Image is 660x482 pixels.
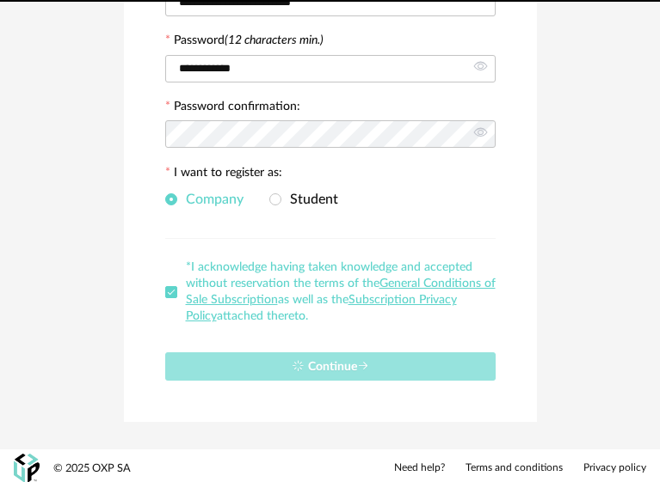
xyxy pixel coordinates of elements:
div: © 2025 OXP SA [53,461,131,476]
a: Terms and conditions [466,461,563,475]
a: Subscription Privacy Policy [186,294,457,322]
span: Company [177,192,244,206]
a: General Conditions of Sale Subscription [186,278,496,306]
label: Password [174,34,324,46]
label: Password confirmation: [165,101,300,116]
i: (12 characters min.) [225,34,324,46]
span: Student [281,192,338,206]
a: Need help? [394,461,445,475]
label: I want to register as: [165,167,282,182]
span: *I acknowledge having taken knowledge and accepted without reservation the terms of the as well a... [186,261,496,322]
a: Privacy policy [583,461,646,475]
